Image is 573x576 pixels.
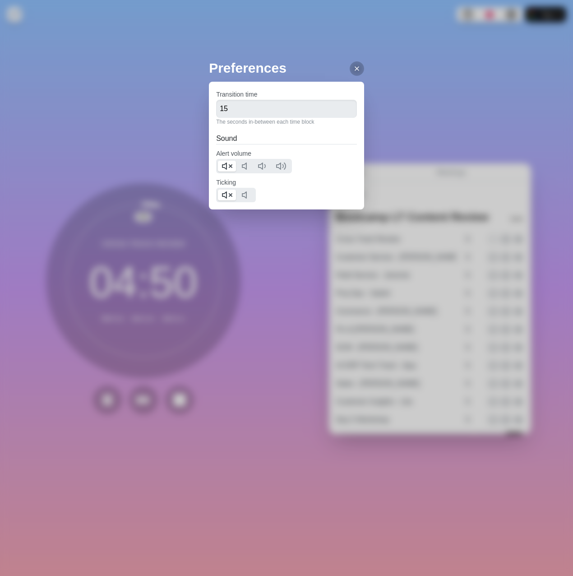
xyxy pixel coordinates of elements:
label: Alert volume [216,150,251,157]
label: Ticking [216,179,236,186]
label: Transition time [216,91,257,98]
h2: Sound [216,133,357,144]
h2: Preferences [209,58,364,78]
p: The seconds in-between each time block [216,118,357,126]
